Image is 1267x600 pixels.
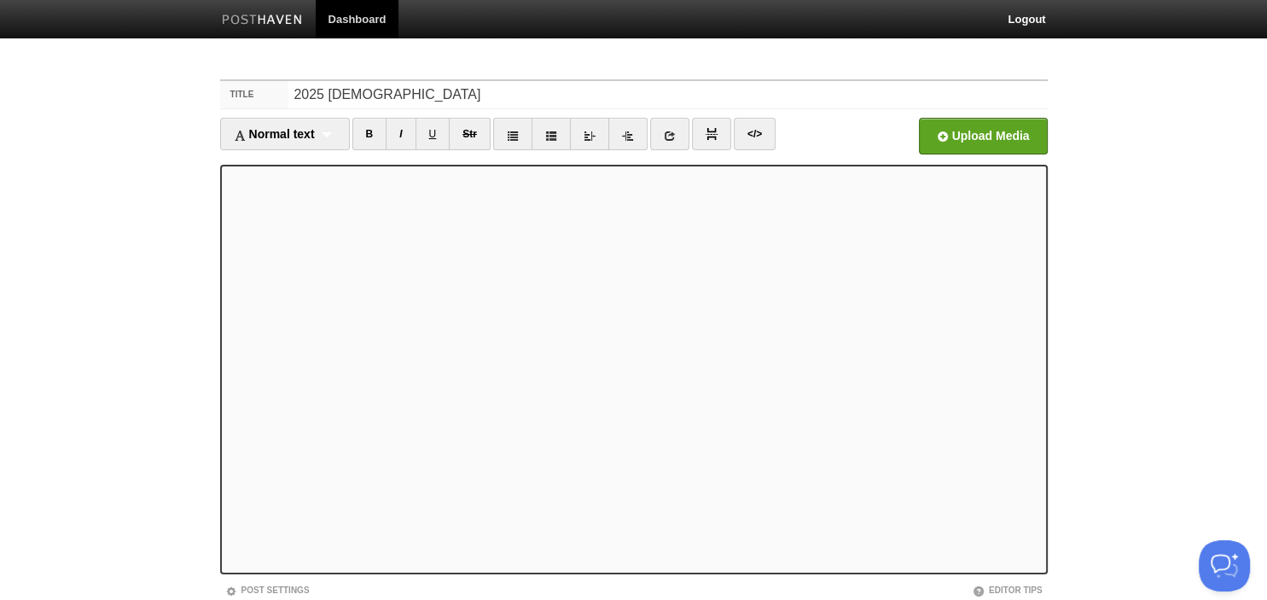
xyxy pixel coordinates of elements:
[352,118,387,150] a: B
[1199,540,1250,591] iframe: Help Scout Beacon - Open
[449,118,491,150] a: Str
[234,127,315,141] span: Normal text
[416,118,450,150] a: U
[734,118,776,150] a: </>
[973,585,1043,595] a: Editor Tips
[462,128,477,140] del: Str
[220,81,289,108] label: Title
[225,585,310,595] a: Post Settings
[222,15,303,27] img: Posthaven-bar
[706,128,718,140] img: pagebreak-icon.png
[386,118,416,150] a: I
